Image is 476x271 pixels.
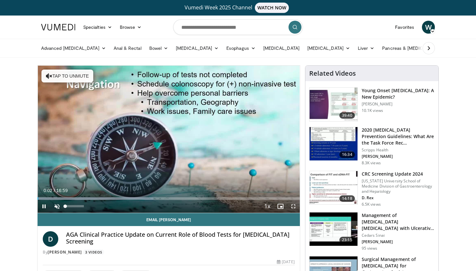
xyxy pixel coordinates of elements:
[42,3,434,13] a: Vumedi Week 2025 ChannelWATCH NOW
[309,70,356,77] h4: Related Videos
[362,127,435,146] h3: 2020 [MEDICAL_DATA] Prevention Guidelines: What Are the Task Force Rec…
[354,42,378,55] a: Liver
[173,19,303,35] input: Search topics, interventions
[391,21,418,34] a: Favorites
[362,160,381,166] p: 8.3K views
[310,88,357,121] img: b23cd043-23fa-4b3f-b698-90acdd47bf2e.150x105_q85_crop-smart_upscale.jpg
[38,66,300,213] video-js: Video Player
[79,21,116,34] a: Specialties
[362,108,383,113] p: 10.1K views
[309,87,435,122] a: 39:40 Young Onset [MEDICAL_DATA]: A New Epidemic? [PERSON_NAME] 10.1K views
[43,249,295,255] div: By
[378,42,454,55] a: Pancreas & [MEDICAL_DATA]
[172,42,222,55] a: [MEDICAL_DATA]
[362,102,435,107] p: [PERSON_NAME]
[362,195,435,201] p: D. Rex
[362,87,435,100] h3: Young Onset [MEDICAL_DATA]: A New Epidemic?
[339,112,355,119] span: 39:40
[37,42,110,55] a: Advanced [MEDICAL_DATA]
[310,212,357,246] img: 5fe88c0f-9f33-4433-ade1-79b064a0283b.150x105_q85_crop-smart_upscale.jpg
[287,200,300,213] button: Fullscreen
[303,42,354,55] a: [MEDICAL_DATA]
[56,188,68,193] span: 16:59
[38,197,300,200] div: Progress Bar
[362,233,435,238] p: Cedars Sinai
[362,239,435,244] p: [PERSON_NAME]
[54,188,55,193] span: /
[309,171,435,207] a: 14:18 CRC Screening Update 2024 [US_STATE] University School of Medicine Division of Gastroentero...
[222,42,259,55] a: Esophagus
[83,249,104,255] a: 3 Videos
[41,70,93,82] button: Tap to unmute
[362,202,381,207] p: 6.5K views
[274,200,287,213] button: Enable picture-in-picture mode
[422,21,435,34] a: W
[255,3,289,13] span: WATCH NOW
[38,200,51,213] button: Pause
[339,195,355,202] span: 14:18
[339,237,355,243] span: 23:15
[339,151,355,158] span: 16:34
[65,205,84,207] div: Volume Level
[277,259,294,265] div: [DATE]
[310,127,357,161] img: 1ac37fbe-7b52-4c81-8c6c-a0dd688d0102.150x105_q85_crop-smart_upscale.jpg
[110,42,145,55] a: Anal & Rectal
[43,231,58,247] a: D
[362,246,378,251] p: 95 views
[362,212,435,232] h3: Management of [MEDICAL_DATA] [MEDICAL_DATA] with Ulcerative [MEDICAL_DATA]
[116,21,146,34] a: Browse
[362,171,435,177] h3: CRC Screening Update 2024
[362,154,435,159] p: [PERSON_NAME]
[41,24,75,30] img: VuMedi Logo
[145,42,172,55] a: Bowel
[38,213,300,226] a: Email [PERSON_NAME]
[259,42,303,55] a: [MEDICAL_DATA]
[362,179,435,194] p: [US_STATE] University School of Medicine Division of Gastroenterology and Hepatology
[362,147,435,153] p: Scripps Health
[43,188,52,193] span: 0:02
[261,200,274,213] button: Playback Rate
[66,231,295,245] h4: AGA Clinical Practice Update on Current Role of Blood Tests for [MEDICAL_DATA] Screening
[309,127,435,166] a: 16:34 2020 [MEDICAL_DATA] Prevention Guidelines: What Are the Task Force Rec… Scripps Health [PER...
[309,212,435,251] a: 23:15 Management of [MEDICAL_DATA] [MEDICAL_DATA] with Ulcerative [MEDICAL_DATA] Cedars Sinai [PE...
[310,171,357,205] img: 91500494-a7c6-4302-a3df-6280f031e251.150x105_q85_crop-smart_upscale.jpg
[51,200,63,213] button: Unmute
[48,249,82,255] a: [PERSON_NAME]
